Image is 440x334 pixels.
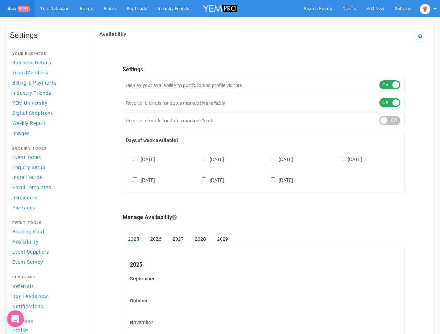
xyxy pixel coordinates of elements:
[10,173,87,182] a: Install Guide
[342,6,356,11] span: Clients
[133,157,137,161] input: [DATE]
[12,110,53,116] span: Digital Shopfront
[12,130,30,136] span: Images
[10,203,87,212] a: Packages
[130,297,397,304] label: October
[199,100,224,106] em: Unavailable
[10,193,87,202] a: Reminders
[199,118,213,124] em: Check
[126,137,402,144] label: Days of week available?
[333,155,362,163] label: [DATE]
[167,232,189,246] a: 2027
[99,31,126,38] h2: Availability
[12,275,85,279] h4: Buy Leads
[10,152,87,162] a: Event Types
[123,77,405,93] div: Display your availability to portfolio and profile visitors
[130,319,397,326] label: November
[10,31,87,40] h1: Settings
[123,95,405,111] div: Receive referrals for dates marked
[195,176,224,184] label: [DATE]
[10,58,87,67] a: Business Details
[12,165,45,170] span: Enquiry Setup
[12,229,44,234] span: Booking Goal
[12,304,43,309] span: Notifications
[10,128,87,138] a: Images
[10,281,87,291] a: Referrals
[130,275,397,282] label: September
[10,118,87,128] a: Weekly Report
[7,310,24,327] div: Open Intercom Messenger
[12,221,85,225] h4: Event Tools
[264,176,293,184] label: [DATE]
[10,247,87,256] a: Event Suppliers
[271,157,275,161] input: [DATE]
[10,183,87,192] a: Email Templates
[12,154,41,160] span: Event Types
[10,162,87,172] a: Enquiry Setup
[12,60,51,65] span: Business Details
[12,239,38,245] span: Availability
[10,68,87,77] a: Team Members
[12,70,48,75] span: Team Members
[126,176,155,184] label: [DATE]
[133,177,137,182] input: [DATE]
[212,232,233,246] a: 2029
[12,146,85,151] h4: Enquiry Tools
[12,205,36,210] span: Packages
[145,232,167,246] a: 2026
[304,6,332,11] span: Search Events
[12,320,85,324] h4: Network
[123,112,405,128] div: Receive referrals for dates marked
[18,6,30,12] span: 9491
[12,80,57,86] span: Billing & Payments
[12,195,37,200] span: Reminders
[366,6,384,11] span: Add New
[264,155,293,163] label: [DATE]
[130,261,397,269] legend: 2025
[10,237,87,246] a: Availability
[12,100,48,106] span: YEM University
[126,155,155,163] label: [DATE]
[123,66,405,74] legend: Settings
[12,259,43,265] span: Event Survey
[202,157,206,161] input: [DATE]
[12,120,46,126] span: Weekly Report
[10,227,87,236] a: Booking Goal
[10,98,87,108] a: YEM University
[123,214,405,222] legend: Manage Availability
[190,232,211,246] a: 2028
[12,175,42,180] span: Install Guide
[10,302,87,311] a: Notifications
[195,155,224,163] label: [DATE]
[202,177,206,182] input: [DATE]
[340,157,344,161] input: [DATE]
[420,4,430,14] img: open-uri20250107-2-1pbi2ie
[123,232,144,247] a: 2025
[10,78,87,87] a: Billing & Payments
[12,52,85,56] h4: Your Business
[12,185,51,190] span: Email Templates
[10,257,87,267] a: Event Survey
[271,177,275,182] input: [DATE]
[10,108,87,118] a: Digital Shopfront
[10,88,87,97] a: Industry Friends
[12,249,49,255] span: Event Suppliers
[10,292,87,301] a: Buy Leads now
